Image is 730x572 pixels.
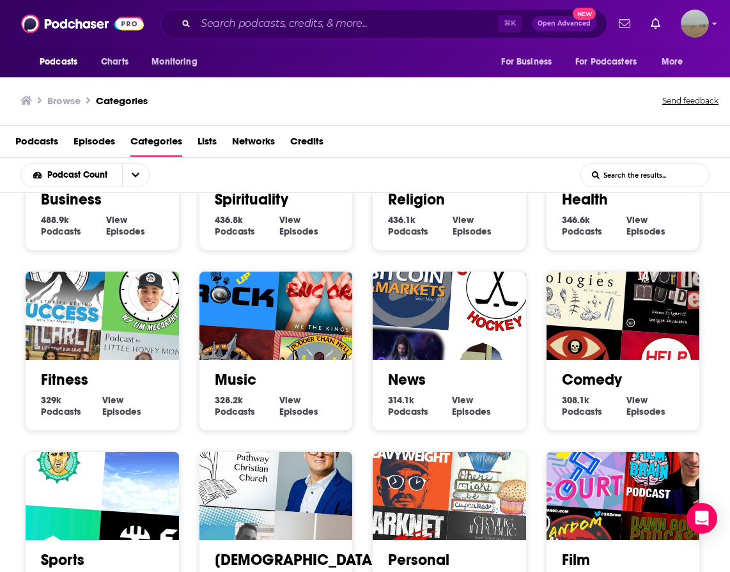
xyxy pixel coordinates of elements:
span: 436.8k [215,214,243,226]
span: Episodes [106,226,145,237]
span: 346.6k [562,214,590,226]
a: View Music Episodes [279,394,337,417]
a: 328.2k Music Podcasts [215,394,280,417]
a: Spirituality [215,190,288,209]
span: View [102,394,123,406]
span: Open Advanced [538,20,591,27]
span: 308.1k [562,394,589,406]
a: View Health Episodes [626,214,684,237]
h2: Choose List sort [20,163,169,187]
button: Send feedback [658,92,722,110]
button: open menu [122,164,149,187]
span: Podcasts [388,406,428,417]
div: Open Intercom Messenger [687,503,717,534]
a: Episodes [74,131,115,157]
img: My Favorite Murder with Karen Kilgariff and Georgia Hardstark [622,238,720,336]
span: Monitoring [151,53,197,71]
span: View [626,394,648,406]
a: Categories [96,95,148,107]
input: Search podcasts, credits, & more... [196,13,498,34]
a: 436.8k Spirituality Podcasts [215,214,280,237]
a: Music [215,370,256,389]
img: Pilgrim's Pathway Ministries [183,412,281,510]
img: User Profile [681,10,709,38]
a: Film [562,550,590,569]
button: open menu [567,50,655,74]
span: Episodes [279,226,318,237]
img: Off the Wall Hockey Show [448,238,546,336]
span: 329k [41,394,61,406]
img: Rediscover the Gospel [275,419,373,516]
span: Episodes [453,226,492,237]
button: open menu [21,171,122,180]
span: Podcasts [40,53,77,71]
button: open menu [492,50,568,74]
span: Podcasts [41,406,81,417]
a: [DEMOGRAPHIC_DATA] [215,550,378,569]
span: View [279,214,300,226]
a: Lists [198,131,217,157]
a: 308.1k Comedy Podcasts [562,394,626,417]
span: Podcast Count [47,171,112,180]
button: Open AdvancedNew [532,16,596,31]
img: Growin' Up Rock [183,232,281,330]
a: 346.6k Health Podcasts [562,214,627,237]
a: Podcasts [15,131,58,157]
span: View [452,394,473,406]
span: Episodes [279,406,318,417]
a: 329k Fitness Podcasts [41,394,102,417]
h3: Browse [47,95,81,107]
a: 488.9k Business Podcasts [41,214,106,237]
img: WTK: Encore [275,238,373,336]
img: Bitcoin & Markets [357,232,454,330]
span: View [626,214,648,226]
a: Sports [41,550,84,569]
a: Show notifications dropdown [646,13,665,35]
span: Episodes [102,406,141,417]
span: View [279,394,300,406]
div: The Film Brain Podcast [622,419,720,516]
img: 20TIMinutes: A Mental Health Podcast [101,238,199,336]
img: 90s Court [530,412,628,510]
img: Christophe VCP [101,419,199,516]
a: Health [562,190,608,209]
span: Episodes [626,406,665,417]
span: View [453,214,474,226]
a: Business [41,190,102,209]
a: Podchaser - Follow, Share and Rate Podcasts [21,12,144,36]
img: Heavyweight [357,412,454,510]
a: View News Episodes [452,394,510,417]
span: 328.2k [215,394,243,406]
span: More [662,53,683,71]
img: The Justin Bruckmann Adventure [10,412,107,510]
a: Comedy [562,370,622,389]
span: ⌘ K [498,15,522,32]
span: New [573,8,596,20]
span: Podcasts [215,406,255,417]
img: There Might Be Cupcakes Podcast [448,419,546,516]
a: 436.1k Religion Podcasts [388,214,453,237]
a: View Fitness Episodes [102,394,163,417]
span: Episodes [452,406,491,417]
a: Fitness [41,370,88,389]
img: The Real Stories Behind Success [10,232,107,330]
a: Categories [130,131,182,157]
span: Episodes [626,226,665,237]
span: Podcasts [562,406,602,417]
